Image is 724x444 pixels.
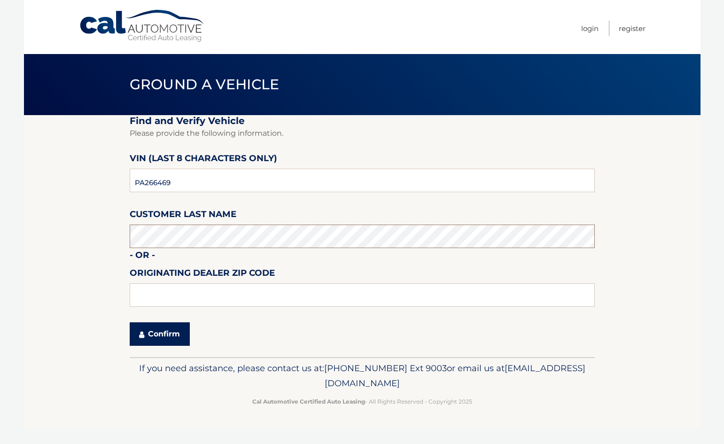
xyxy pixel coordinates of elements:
[619,21,646,36] a: Register
[130,266,275,283] label: Originating Dealer Zip Code
[130,322,190,346] button: Confirm
[130,115,595,127] h2: Find and Verify Vehicle
[136,397,589,406] p: - All Rights Reserved - Copyright 2025
[136,361,589,391] p: If you need assistance, please contact us at: or email us at
[130,207,236,225] label: Customer Last Name
[79,9,206,43] a: Cal Automotive
[581,21,599,36] a: Login
[252,398,365,405] strong: Cal Automotive Certified Auto Leasing
[130,248,155,265] label: - or -
[324,363,447,374] span: [PHONE_NUMBER] Ext 9003
[130,127,595,140] p: Please provide the following information.
[130,76,280,93] span: Ground a Vehicle
[130,151,277,169] label: VIN (last 8 characters only)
